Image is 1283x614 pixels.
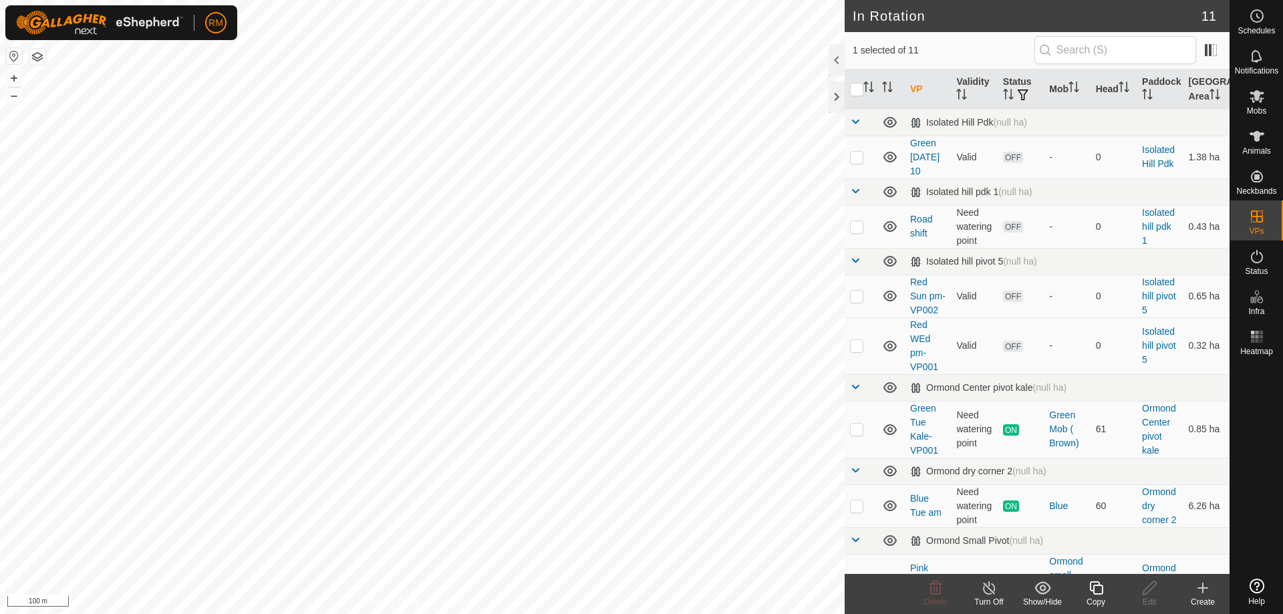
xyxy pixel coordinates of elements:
td: 2.26 ha [1183,554,1230,611]
a: Ormond Center pivot kale [1142,403,1176,456]
th: Paddock [1137,69,1183,110]
p-sorticon: Activate to sort [956,91,967,102]
div: Ormond Small Pivot [910,535,1043,547]
a: Road shift [910,214,932,239]
span: RM [208,16,223,30]
p-sorticon: Activate to sort [1068,84,1079,94]
button: + [6,70,22,86]
span: ON [1003,424,1019,436]
span: OFF [1003,291,1023,302]
span: Schedules [1238,27,1275,35]
a: Pink Sun am-VP001 [910,563,946,601]
th: Head [1091,69,1137,110]
a: Privacy Policy [370,597,420,609]
a: Isolated hill pivot 5 [1142,277,1176,315]
span: Help [1248,597,1265,605]
div: Blue [1049,499,1085,513]
span: Delete [924,597,948,607]
td: Need watering point [951,484,997,527]
p-sorticon: Activate to sort [1119,84,1129,94]
div: Green Mob ( Brown) [1049,408,1085,450]
a: Isolated Hill Pdk [1142,144,1175,169]
td: 0 [1091,136,1137,178]
td: 0.65 ha [1183,275,1230,317]
td: 6.26 ha [1183,484,1230,527]
td: Valid [951,275,997,317]
td: 61 [1091,401,1137,458]
td: 1.38 ha [1183,136,1230,178]
div: - [1049,339,1085,353]
span: OFF [1003,152,1023,163]
div: Show/Hide [1016,596,1069,608]
th: VP [905,69,951,110]
a: Blue Tue am [910,493,942,518]
a: Red WEd pm-VP001 [910,319,938,372]
td: Valid [951,136,997,178]
div: Create [1176,596,1230,608]
td: Valid [951,554,997,611]
a: Red Sun pm-VP002 [910,277,946,315]
td: 0 [1091,317,1137,374]
span: OFF [1003,341,1023,352]
div: Ormond dry corner 2 [910,466,1046,477]
div: Ormond Center pivot kale [910,382,1066,394]
a: Ormond dry corner 2 [1142,486,1176,525]
span: (null ha) [993,117,1027,128]
div: Isolated hill pdk 1 [910,186,1032,198]
span: (null ha) [998,186,1032,197]
th: [GEOGRAPHIC_DATA] Area [1183,69,1230,110]
a: Help [1230,573,1283,611]
a: Contact Us [436,597,475,609]
span: Infra [1248,307,1264,315]
span: Status [1245,267,1268,275]
td: 0 [1091,205,1137,248]
div: - [1049,220,1085,234]
td: Need watering point [951,205,997,248]
span: (null ha) [1012,466,1046,476]
span: 1 selected of 11 [853,43,1034,57]
td: 60 [1091,484,1137,527]
td: Need watering point [951,401,997,458]
div: Isolated hill pivot 5 [910,256,1037,267]
a: Green [DATE] 10 [910,138,940,176]
div: Turn Off [962,596,1016,608]
div: Edit [1123,596,1176,608]
span: Animals [1242,147,1271,155]
div: - [1049,289,1085,303]
div: Copy [1069,596,1123,608]
span: Mobs [1247,107,1266,115]
img: Gallagher Logo [16,11,183,35]
td: 0.32 ha [1183,317,1230,374]
a: Green Tue Kale-VP001 [910,403,938,456]
span: (null ha) [1009,535,1043,546]
button: Map Layers [29,49,45,65]
span: Notifications [1235,67,1278,75]
input: Search (S) [1034,36,1196,64]
div: - [1049,150,1085,164]
th: Mob [1044,69,1090,110]
a: Isolated hill pdk 1 [1142,207,1175,246]
button: Reset Map [6,48,22,64]
span: (null ha) [1033,382,1067,393]
h2: In Rotation [853,8,1201,24]
p-sorticon: Activate to sort [882,84,893,94]
p-sorticon: Activate to sort [1142,91,1153,102]
th: Validity [951,69,997,110]
td: 0 [1091,275,1137,317]
div: Ormond small pivot kale [1049,555,1085,611]
td: 60 [1091,554,1137,611]
span: Heatmap [1240,347,1273,355]
a: Isolated hill pivot 5 [1142,326,1176,365]
button: – [6,88,22,104]
a: Ormond Small Pivot [1142,563,1176,601]
span: OFF [1003,221,1023,233]
span: 11 [1201,6,1216,26]
th: Status [998,69,1044,110]
span: Neckbands [1236,187,1276,195]
p-sorticon: Activate to sort [1209,91,1220,102]
span: (null ha) [1003,256,1037,267]
td: Valid [951,317,997,374]
p-sorticon: Activate to sort [863,84,874,94]
span: ON [1003,500,1019,512]
div: Isolated Hill Pdk [910,117,1027,128]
